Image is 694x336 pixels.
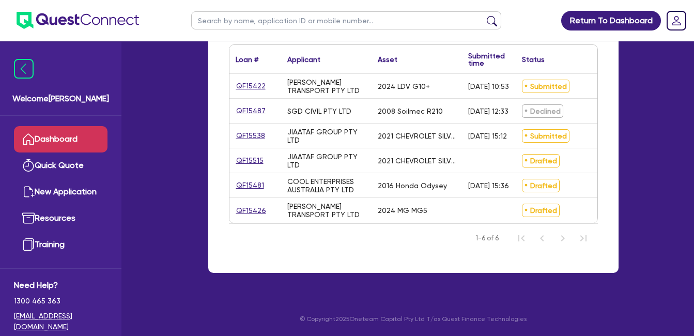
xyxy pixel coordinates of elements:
div: 2016 Honda Odysey [378,181,447,190]
a: [EMAIL_ADDRESS][DOMAIN_NAME] [14,311,107,332]
a: QF15515 [236,155,264,166]
div: SGD CIVIL PTY LTD [287,107,351,115]
span: 1-6 of 6 [475,233,499,243]
div: [DATE] 15:12 [468,132,507,140]
div: [PERSON_NAME] TRANSPORT PTY LTD [287,78,365,95]
a: QF15422 [236,80,266,92]
button: Next Page [552,228,573,249]
a: Quick Quote [14,152,107,179]
img: resources [22,212,35,224]
span: Drafted [522,154,560,167]
div: Asset [378,56,397,63]
img: training [22,238,35,251]
button: Previous Page [532,228,552,249]
div: Submitted time [468,52,505,67]
div: JIAATAF GROUP PTY LTD [287,152,365,169]
div: JIAATAF GROUP PTY LTD [287,128,365,144]
div: Loan # [236,56,258,63]
div: [DATE] 10:53 [468,82,509,90]
img: quest-connect-logo-blue [17,12,139,29]
a: Dashboard [14,126,107,152]
input: Search by name, application ID or mobile number... [191,11,501,29]
img: new-application [22,186,35,198]
div: [DATE] 15:36 [468,181,509,190]
img: quick-quote [22,159,35,172]
a: Training [14,232,107,258]
span: Declined [522,104,563,118]
a: QF15538 [236,130,266,142]
a: Dropdown toggle [663,7,690,34]
span: Drafted [522,204,560,217]
div: 2021 CHEVROLET SILVERADO [378,132,456,140]
div: 2008 Soilmec R210 [378,107,443,115]
p: © Copyright 2025 Oneteam Capital Pty Ltd T/as Quest Finance Technologies [201,314,626,324]
a: QF15426 [236,205,267,217]
a: New Application [14,179,107,205]
div: [DATE] 12:33 [468,107,508,115]
img: icon-menu-close [14,59,34,79]
span: Drafted [522,179,560,192]
a: Return To Dashboard [561,11,661,30]
button: First Page [511,228,532,249]
div: [PERSON_NAME] TRANSPORT PTY LTD [287,202,365,219]
div: Applicant [287,56,320,63]
a: QF15481 [236,179,265,191]
a: QF15487 [236,105,266,117]
button: Last Page [573,228,594,249]
a: Resources [14,205,107,232]
div: 2024 MG MG5 [378,206,427,215]
span: Submitted [522,80,569,93]
div: 2024 LDV G10+ [378,82,430,90]
div: COOL ENTERPRISES AUSTRALIA PTY LTD [287,177,365,194]
span: Submitted [522,129,569,143]
span: Welcome [PERSON_NAME] [12,93,109,105]
span: Need Help? [14,279,107,292]
div: Status [522,56,545,63]
span: 1300 465 363 [14,296,107,307]
div: 2021 CHEVROLET SILVERADO [378,157,456,165]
